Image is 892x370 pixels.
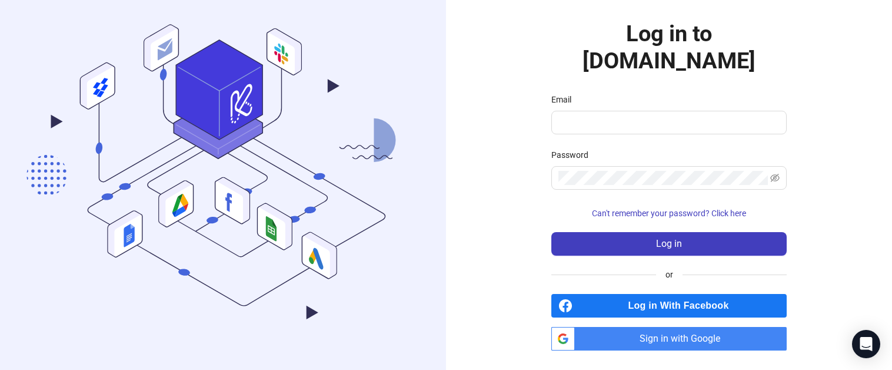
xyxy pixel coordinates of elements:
[770,173,780,183] span: eye-invisible
[656,239,682,249] span: Log in
[580,327,787,351] span: Sign in with Google
[656,268,683,281] span: or
[551,232,787,256] button: Log in
[551,209,787,218] a: Can't remember your password? Click here
[558,171,768,185] input: Password
[577,294,787,318] span: Log in With Facebook
[551,93,579,106] label: Email
[852,330,880,358] div: Open Intercom Messenger
[592,209,746,218] span: Can't remember your password? Click here
[558,115,777,130] input: Email
[551,20,787,74] h1: Log in to [DOMAIN_NAME]
[551,294,787,318] a: Log in With Facebook
[551,148,596,161] label: Password
[551,327,787,351] a: Sign in with Google
[551,204,787,223] button: Can't remember your password? Click here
